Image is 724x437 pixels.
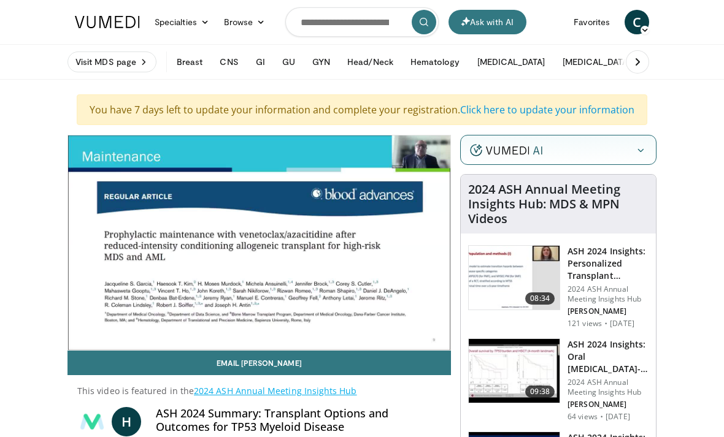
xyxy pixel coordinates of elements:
[610,319,634,329] p: [DATE]
[212,50,245,74] button: CNS
[67,351,451,375] a: Email [PERSON_NAME]
[67,51,156,72] a: Visit MDS page
[194,385,357,397] a: 2024 ASH Annual Meeting Insights Hub
[470,144,542,156] img: vumedi-ai-logo.v2.svg
[305,50,337,74] button: GYN
[568,378,649,397] p: 2024 ASH Annual Meeting Insights Hub
[469,246,560,310] img: 9b626b28-a9ed-48ad-9c72-3d72f638f713.150x105_q85_crop-smart_upscale.jpg
[568,338,649,375] h3: ASH 2024 Insights: Oral [MEDICAL_DATA]-[MEDICAL_DATA] in Pts With TP53mut …
[169,50,210,74] button: Breast
[77,385,441,397] p: This video is featured in the
[340,50,401,74] button: Head/Neck
[568,412,598,422] p: 64 views
[555,50,638,74] button: [MEDICAL_DATA]
[525,386,555,398] span: 09:38
[606,412,630,422] p: [DATE]
[68,135,450,350] video-js: Video Player
[568,306,649,316] p: [PERSON_NAME]
[566,10,617,34] a: Favorites
[77,407,107,436] img: 2024 ASH Annual Meeting Insights Hub
[625,10,649,34] a: C
[568,245,649,282] h3: ASH 2024 Insights: Personalized Transplant Decision Making for Myelo…
[468,245,649,329] a: 08:34 ASH 2024 Insights: Personalized Transplant Decision Making for Myelo… 2024 ASH Annual Meeti...
[525,292,555,305] span: 08:34
[77,94,647,125] div: You have 7 days left to update your information and complete your registration.
[147,10,217,34] a: Specialties
[217,10,273,34] a: Browse
[460,103,634,116] a: Click here to update your information
[403,50,468,74] button: Hematology
[75,16,140,28] img: VuMedi Logo
[449,10,526,34] button: Ask with AI
[156,407,441,433] h4: ASH 2024 Summary: Transplant Options and Outcomes for TP53 Myeloid Disease
[600,412,603,422] div: ·
[568,284,649,304] p: 2024 ASH Annual Meeting Insights Hub
[568,319,602,329] p: 121 views
[248,50,272,74] button: GI
[470,50,553,74] button: [MEDICAL_DATA]
[568,400,649,409] p: [PERSON_NAME]
[604,319,607,329] div: ·
[285,7,439,37] input: Search topics, interventions
[275,50,302,74] button: GU
[112,407,141,436] a: H
[468,182,649,226] h4: 2024 ASH Annual Meeting Insights Hub: MDS & MPN Videos
[468,338,649,422] a: 09:38 ASH 2024 Insights: Oral [MEDICAL_DATA]-[MEDICAL_DATA] in Pts With TP53mut … 2024 ASH Annual...
[469,339,560,403] img: 45fe2586-0879-4042-805b-0d43364403d8.150x105_q85_crop-smart_upscale.jpg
